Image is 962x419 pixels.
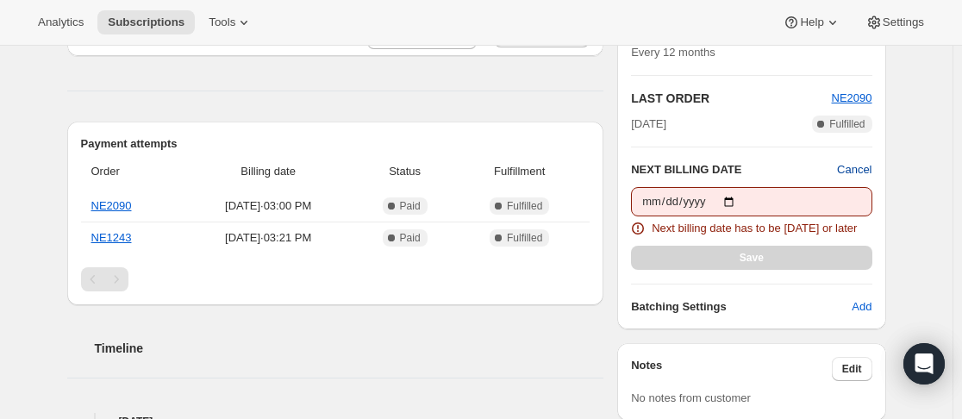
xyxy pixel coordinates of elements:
span: Fulfilled [507,199,542,213]
button: Add [841,293,882,321]
span: Fulfilled [829,117,865,131]
span: Settings [883,16,924,29]
span: Status [360,163,449,180]
span: Help [800,16,823,29]
button: Subscriptions [97,10,195,34]
span: Tools [209,16,235,29]
button: Help [772,10,851,34]
a: NE1243 [91,231,132,244]
div: Open Intercom Messenger [903,343,945,385]
span: Edit [842,362,862,376]
button: Settings [855,10,934,34]
span: [DATE] · 03:00 PM [186,197,350,215]
h3: Notes [631,357,832,381]
span: [DATE] · 03:21 PM [186,229,350,247]
h2: Timeline [95,340,604,357]
span: Analytics [38,16,84,29]
span: [DATE] [631,116,666,133]
span: Subscriptions [108,16,184,29]
button: NE2090 [832,90,872,107]
a: NE2090 [91,199,132,212]
button: Analytics [28,10,94,34]
nav: Pagination [81,267,590,291]
span: Paid [400,231,421,245]
span: Every 12 months [631,46,715,59]
button: Cancel [837,161,871,178]
span: Paid [400,199,421,213]
a: NE2090 [832,91,872,104]
span: No notes from customer [631,391,751,404]
button: Edit [832,357,872,381]
span: Fulfilled [507,231,542,245]
h6: Batching Settings [631,298,852,316]
h2: NEXT BILLING DATE [631,161,837,178]
span: Next billing date has to be [DATE] or later [652,220,857,237]
span: Billing date [186,163,350,180]
span: Add [852,298,871,316]
h2: Payment attempts [81,135,590,153]
th: Order [81,153,182,191]
button: Tools [198,10,263,34]
span: Fulfillment [459,163,579,180]
h2: LAST ORDER [631,90,831,107]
